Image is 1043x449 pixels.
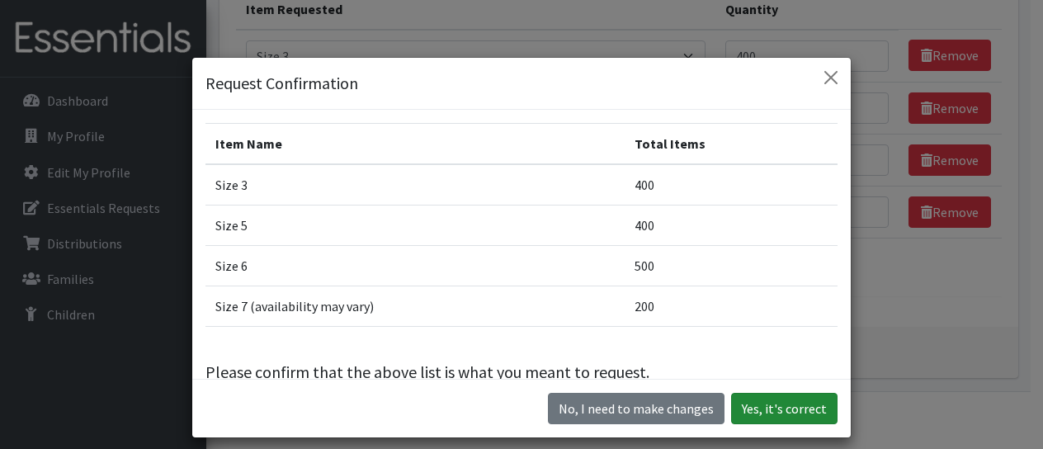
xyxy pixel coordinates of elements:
td: 200 [625,286,838,326]
td: Size 7 (availability may vary) [205,286,625,326]
td: Size 3 [205,164,625,206]
td: Size 5 [205,205,625,245]
td: Size 6 [205,245,625,286]
th: Item Name [205,123,625,164]
th: Total Items [625,123,838,164]
td: 400 [625,205,838,245]
button: No I need to make changes [548,393,724,424]
button: Yes, it's correct [731,393,838,424]
h5: Request Confirmation [205,71,358,96]
td: 400 [625,164,838,206]
td: 500 [625,245,838,286]
button: Close [818,64,844,91]
p: Please confirm that the above list is what you meant to request. [205,360,838,385]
